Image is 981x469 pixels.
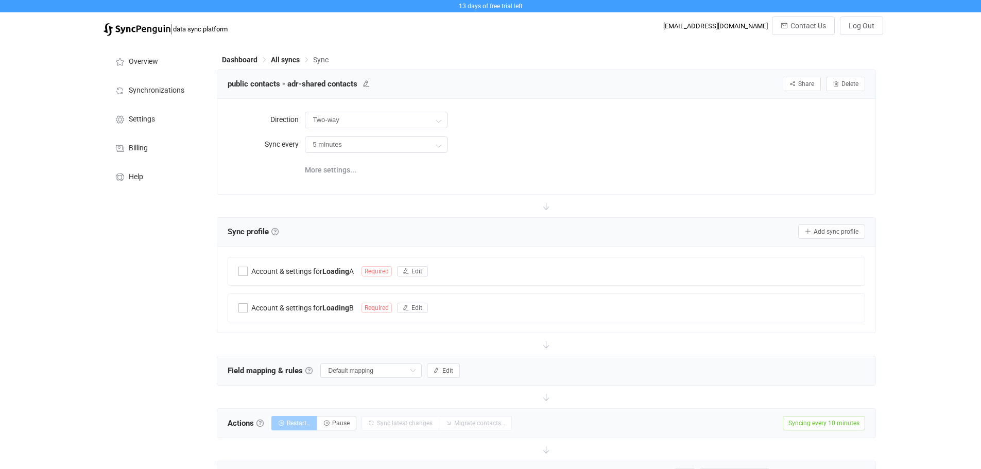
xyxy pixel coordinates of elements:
[320,363,422,378] input: Select
[442,367,453,374] span: Edit
[772,16,835,35] button: Contact Us
[287,420,311,427] span: Restart…
[362,416,439,430] button: Sync latest changes
[228,224,279,239] span: Sync profile
[104,23,170,36] img: syncpenguin.svg
[129,144,148,152] span: Billing
[228,363,313,378] span: Field mapping & rules
[104,162,206,190] a: Help
[840,16,883,35] button: Log Out
[783,416,865,430] span: Syncing every 10 minutes
[663,22,768,30] div: [EMAIL_ADDRESS][DOMAIN_NAME]
[129,115,155,124] span: Settings
[271,56,300,64] span: All syncs
[790,22,826,30] span: Contact Us
[129,86,184,95] span: Synchronizations
[427,363,460,378] button: Edit
[377,420,433,427] span: Sync latest changes
[849,22,874,30] span: Log Out
[104,46,206,75] a: Overview
[129,173,143,181] span: Help
[271,416,317,430] button: Restart…
[454,420,505,427] span: Migrate contacts…
[459,3,523,10] span: 13 days of free trial left
[439,416,512,430] button: Migrate contacts…
[170,22,173,36] span: |
[317,416,356,430] button: Pause
[104,75,206,104] a: Synchronizations
[222,56,257,64] span: Dashboard
[104,133,206,162] a: Billing
[222,56,329,63] div: Breadcrumb
[313,56,329,64] span: Sync
[173,25,228,33] span: data sync platform
[814,228,858,235] span: Add sync profile
[104,22,228,36] a: |data sync platform
[798,224,865,239] button: Add sync profile
[104,104,206,133] a: Settings
[129,58,158,66] span: Overview
[228,415,264,431] span: Actions
[332,420,350,427] span: Pause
